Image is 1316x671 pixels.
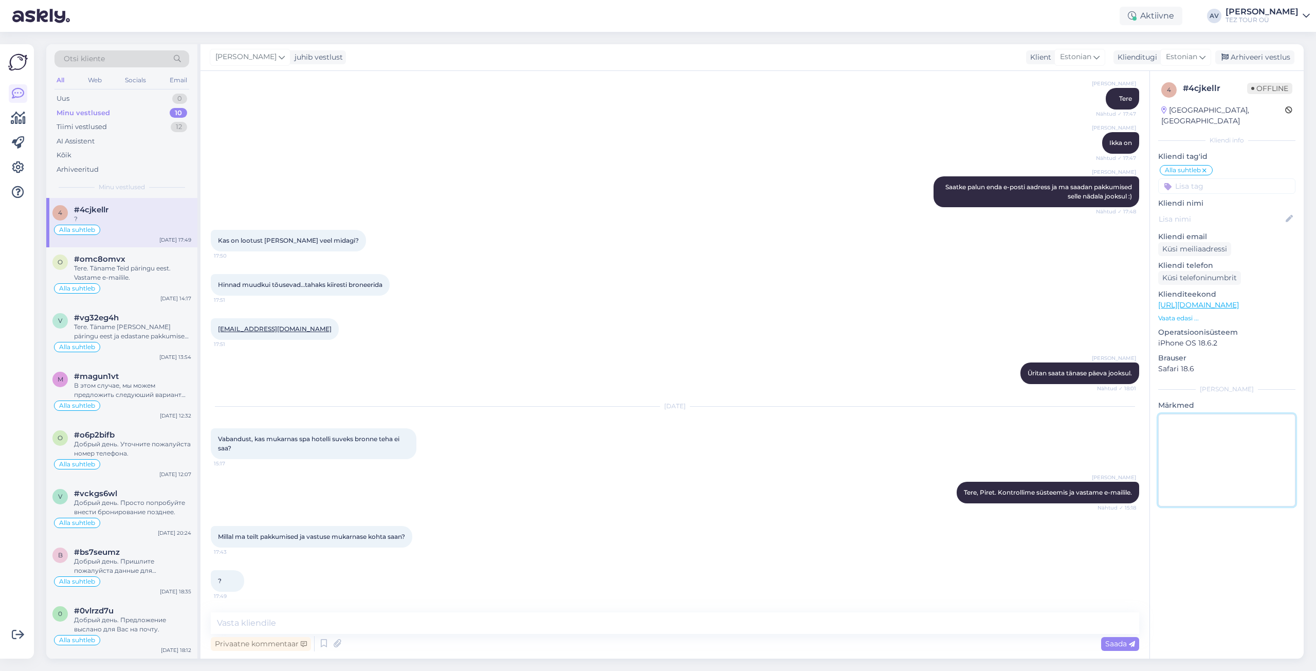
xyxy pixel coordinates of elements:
[945,183,1134,200] span: Saatke palun enda e-posti aadress ja ma saadan pakkumised selle nädala jooksul :)
[214,548,252,556] span: 17:43
[1158,231,1295,242] p: Kliendi email
[1158,198,1295,209] p: Kliendi nimi
[1120,7,1182,25] div: Aktiivne
[58,610,62,618] span: 0
[74,548,120,557] span: #bs7seumz
[211,637,311,651] div: Privaatne kommentaar
[74,606,114,615] span: #0vlrzd7u
[170,108,187,118] div: 10
[1226,8,1310,24] a: [PERSON_NAME]TEZ TOUR OÜ
[86,74,104,87] div: Web
[59,578,95,585] span: Alla suhtleb
[1092,474,1136,481] span: [PERSON_NAME]
[159,470,191,478] div: [DATE] 12:07
[74,255,125,264] span: #omc8omvx
[158,529,191,537] div: [DATE] 20:24
[1096,110,1136,118] span: Nähtud ✓ 17:47
[290,52,343,63] div: juhib vestlust
[1096,208,1136,215] span: Nähtud ✓ 17:48
[160,412,191,420] div: [DATE] 12:32
[218,435,401,452] span: Vabandust, kas mukarnas spa hotelli suveks bronne teha ei saa?
[74,322,191,341] div: Tere. Täname [PERSON_NAME] päringu eest ja edastane pakkumise e-mailile.
[1092,80,1136,87] span: [PERSON_NAME]
[74,205,108,214] span: #4cjkellr
[54,74,66,87] div: All
[159,353,191,361] div: [DATE] 13:54
[59,637,95,643] span: Alla suhtleb
[1158,400,1295,411] p: Märkmed
[74,264,191,282] div: Tere. Täname Teid päringu eest. Vastame e-mailile.
[214,340,252,348] span: 17:51
[58,551,63,559] span: b
[59,344,95,350] span: Alla suhtleb
[1158,300,1239,310] a: [URL][DOMAIN_NAME]
[1158,271,1241,285] div: Küsi telefoninumbrit
[171,122,187,132] div: 12
[1098,504,1136,512] span: Nähtud ✓ 15:18
[1097,385,1136,392] span: Nähtud ✓ 18:01
[1158,338,1295,349] p: iPhone OS 18.6.2
[1166,51,1197,63] span: Estonian
[1092,168,1136,176] span: [PERSON_NAME]
[1226,8,1299,16] div: [PERSON_NAME]
[74,381,191,400] div: В этом случае, мы можем предложить следуюший вариант Freebird Airlines [GEOGRAPHIC_DATA] (TLL) - ...
[1207,9,1221,23] div: AV
[1026,52,1051,63] div: Klient
[99,183,145,192] span: Minu vestlused
[160,588,191,595] div: [DATE] 18:35
[1092,354,1136,362] span: [PERSON_NAME]
[1113,52,1157,63] div: Klienditugi
[59,520,95,526] span: Alla suhtleb
[172,94,187,104] div: 0
[161,646,191,654] div: [DATE] 18:12
[215,51,277,63] span: [PERSON_NAME]
[218,325,332,333] a: [EMAIL_ADDRESS][DOMAIN_NAME]
[218,577,222,585] span: ?
[59,285,95,292] span: Alla suhtleb
[1158,327,1295,338] p: Operatsioonisüsteem
[58,317,62,324] span: v
[160,295,191,302] div: [DATE] 14:17
[1183,82,1247,95] div: # 4cjkellr
[64,53,105,64] span: Otsi kliente
[59,403,95,409] span: Alla suhtleb
[1167,86,1171,94] span: 4
[1158,151,1295,162] p: Kliendi tag'id
[964,488,1132,496] span: Tere, Piret. Kontrollime süsteemis ja vastame e-mailile.
[58,209,62,216] span: 4
[58,258,63,266] span: o
[1158,364,1295,374] p: Safari 18.6
[1215,50,1294,64] div: Arhiveeri vestlus
[1226,16,1299,24] div: TEZ TOUR OÜ
[1247,83,1292,94] span: Offline
[1060,51,1091,63] span: Estonian
[74,557,191,575] div: Добрый день. Пришлите пожалуйста данные для бронирвоания и выбранный отель на почту [EMAIL_ADDRES...
[74,440,191,458] div: Добрый день. Уточните пожалуйста номер телефона.
[57,136,95,147] div: AI Assistent
[211,402,1139,411] div: [DATE]
[59,461,95,467] span: Alla suhtleb
[74,430,115,440] span: #o6p2bifb
[57,122,107,132] div: Tiimi vestlused
[58,434,63,442] span: o
[1105,639,1135,648] span: Saada
[1096,154,1136,162] span: Nähtud ✓ 17:47
[123,74,148,87] div: Socials
[214,252,252,260] span: 17:50
[57,165,99,175] div: Arhiveeritud
[218,237,359,244] span: Kas on lootust [PERSON_NAME] veel midagi?
[8,52,28,72] img: Askly Logo
[1158,242,1231,256] div: Küsi meiliaadressi
[74,313,119,322] span: #vg32eg4h
[159,236,191,244] div: [DATE] 17:49
[74,214,191,224] div: ?
[214,460,252,467] span: 15:17
[214,592,252,600] span: 17:49
[1159,213,1284,225] input: Lisa nimi
[1161,105,1285,126] div: [GEOGRAPHIC_DATA], [GEOGRAPHIC_DATA]
[74,615,191,634] div: Добрый день. Предложение выслано для Вас на почту.
[1109,139,1132,147] span: Ikka on
[1158,314,1295,323] p: Vaata edasi ...
[1165,167,1201,173] span: Alla suhtleb
[1119,95,1132,102] span: Tere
